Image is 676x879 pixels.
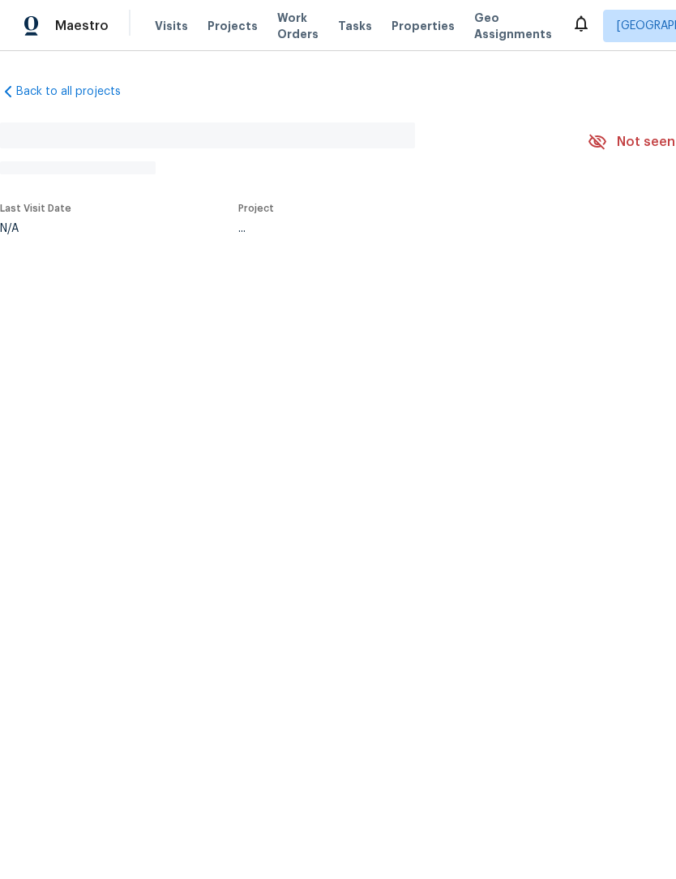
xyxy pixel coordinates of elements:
[238,223,550,234] div: ...
[474,10,552,42] span: Geo Assignments
[208,18,258,34] span: Projects
[55,18,109,34] span: Maestro
[277,10,319,42] span: Work Orders
[338,20,372,32] span: Tasks
[155,18,188,34] span: Visits
[391,18,455,34] span: Properties
[238,204,274,213] span: Project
